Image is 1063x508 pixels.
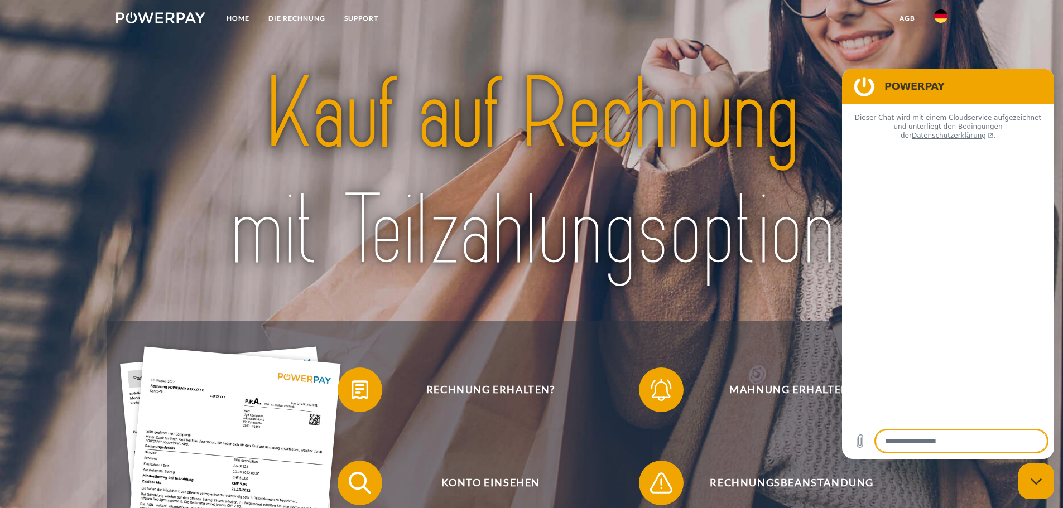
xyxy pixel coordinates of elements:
button: Konto einsehen [338,461,628,505]
button: Rechnung erhalten? [338,367,628,412]
button: Rechnungsbeanstandung [639,461,929,505]
span: Mahnung erhalten? [655,367,929,412]
img: de [934,9,947,23]
span: Rechnungsbeanstandung [655,461,929,505]
a: SUPPORT [335,8,388,28]
span: Rechnung erhalten? [354,367,627,412]
img: qb_search.svg [346,469,374,497]
a: DIE RECHNUNG [259,8,335,28]
img: logo-powerpay-white.svg [116,12,206,23]
img: qb_bill.svg [346,376,374,404]
iframe: Messaging-Fenster [842,69,1054,459]
button: Mahnung erhalten? [639,367,929,412]
a: agb [890,8,925,28]
span: Konto einsehen [354,461,627,505]
iframe: Schaltfläche zum Öffnen des Messaging-Fensters; Konversation läuft [1018,463,1054,499]
img: qb_warning.svg [647,469,675,497]
a: Home [217,8,259,28]
img: title-powerpay_de.svg [157,51,906,295]
img: qb_bell.svg [647,376,675,404]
